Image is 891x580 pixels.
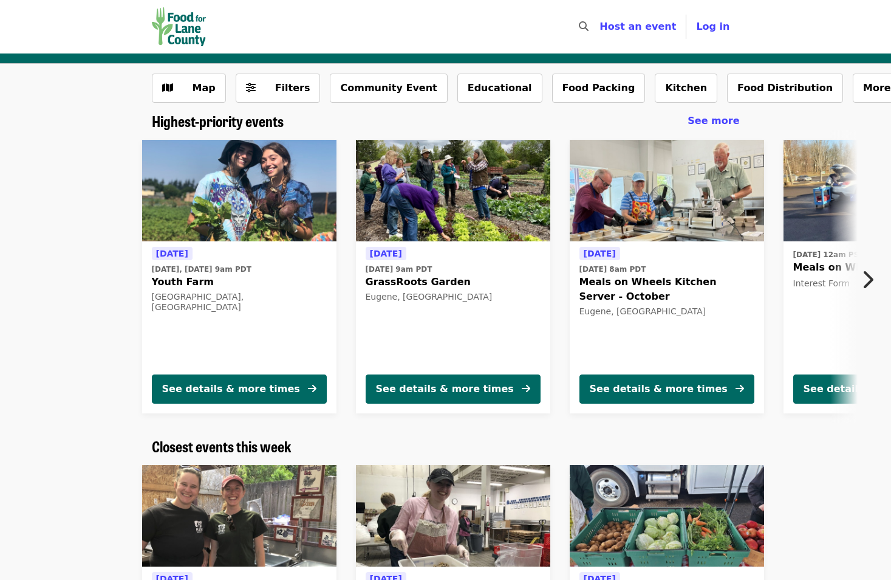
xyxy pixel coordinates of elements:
button: Food Packing [552,74,646,103]
a: Highest-priority events [152,112,284,130]
i: sliders-h icon [246,82,256,94]
div: Highest-priority events [142,112,749,130]
span: Highest-priority events [152,110,284,131]
i: search icon [579,21,589,32]
img: GrassRoots Garden Kitchen Clean-up organized by Food for Lane County [142,465,336,567]
a: Host an event [599,21,676,32]
button: See details & more times [579,375,754,404]
button: Next item [851,263,891,297]
a: See details for "GrassRoots Garden" [356,140,550,413]
button: See details & more times [366,375,541,404]
img: Food Rescue Express - October organized by Food for Lane County [356,465,550,567]
div: Eugene, [GEOGRAPHIC_DATA] [366,292,541,302]
img: GrassRoots Garden organized by Food for Lane County [356,140,550,242]
i: map icon [162,82,173,94]
span: Map [193,82,216,94]
div: See details & more times [376,382,514,396]
span: [DATE] [370,249,402,258]
span: Youth Farm [152,275,327,289]
time: [DATE] 9am PDT [366,264,432,275]
i: chevron-right icon [861,268,873,291]
div: See details [804,382,864,396]
time: [DATE] 12am PST [793,249,864,260]
span: Interest Form [793,278,850,288]
a: See details for "Meals on Wheels Kitchen Server - October" [570,140,764,413]
span: See more [688,115,739,126]
img: Youth Farm organized by Food for Lane County [142,140,336,242]
div: [GEOGRAPHIC_DATA], [GEOGRAPHIC_DATA] [152,292,327,312]
button: See details & more times [152,375,327,404]
img: Mobile Pantry Distribution: Cottage Grove organized by Food for Lane County [570,465,764,567]
span: Meals on Wheels Kitchen Server - October [579,275,754,304]
a: Closest events this week [152,438,292,455]
span: Log in [696,21,729,32]
span: GrassRoots Garden [366,275,541,289]
i: arrow-right icon [522,383,530,395]
div: See details & more times [162,382,300,396]
button: Community Event [330,74,447,103]
button: Educational [457,74,542,103]
div: Closest events this week [142,438,749,455]
span: Closest events this week [152,435,292,457]
div: Eugene, [GEOGRAPHIC_DATA] [579,306,754,317]
button: Filters (0 selected) [236,74,321,103]
input: Search [596,12,606,41]
i: arrow-right icon [308,383,316,395]
button: Food Distribution [727,74,843,103]
i: arrow-right icon [736,383,744,395]
div: See details & more times [590,382,728,396]
time: [DATE] 8am PDT [579,264,646,275]
a: See details for "Youth Farm" [142,140,336,413]
a: See more [688,114,739,128]
button: Log in [686,15,739,39]
span: Filters [275,82,310,94]
img: Meals on Wheels Kitchen Server - October organized by Food for Lane County [570,140,764,242]
span: [DATE] [156,249,188,258]
span: [DATE] [584,249,616,258]
img: Food for Lane County - Home [152,7,207,46]
button: Show map view [152,74,226,103]
time: [DATE], [DATE] 9am PDT [152,264,251,275]
button: Kitchen [655,74,717,103]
